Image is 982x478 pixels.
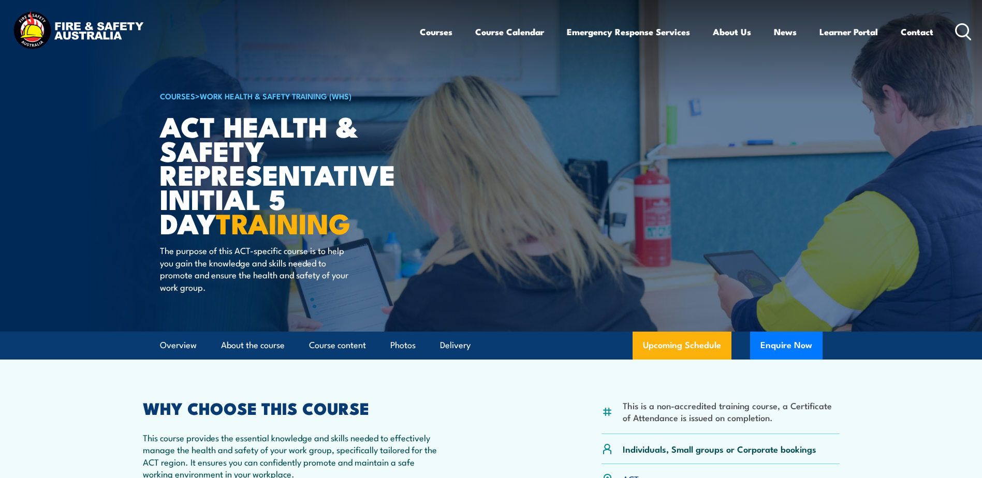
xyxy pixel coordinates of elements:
a: Course content [309,332,366,359]
a: COURSES [160,90,195,101]
a: Work Health & Safety Training (WHS) [200,90,351,101]
a: Delivery [440,332,471,359]
a: News [774,18,797,46]
h2: WHY CHOOSE THIS COURSE [143,400,445,415]
a: About the course [221,332,285,359]
a: Photos [390,332,416,359]
li: This is a non-accredited training course, a Certificate of Attendance is issued on completion. [623,399,840,424]
h6: > [160,89,416,102]
a: Course Calendar [475,18,544,46]
a: Contact [901,18,933,46]
a: Overview [160,332,197,359]
a: Emergency Response Services [567,18,690,46]
a: Courses [420,18,452,46]
a: Upcoming Schedule [633,332,731,360]
h1: ACT Health & Safety Representative Initial 5 Day [160,114,416,235]
p: Individuals, Small groups or Corporate bookings [623,443,816,455]
strong: TRAINING [216,201,350,244]
button: Enquire Now [750,332,823,360]
a: About Us [713,18,751,46]
a: Learner Portal [819,18,878,46]
p: The purpose of this ACT-specific course is to help you gain the knowledge and skills needed to pr... [160,244,349,293]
